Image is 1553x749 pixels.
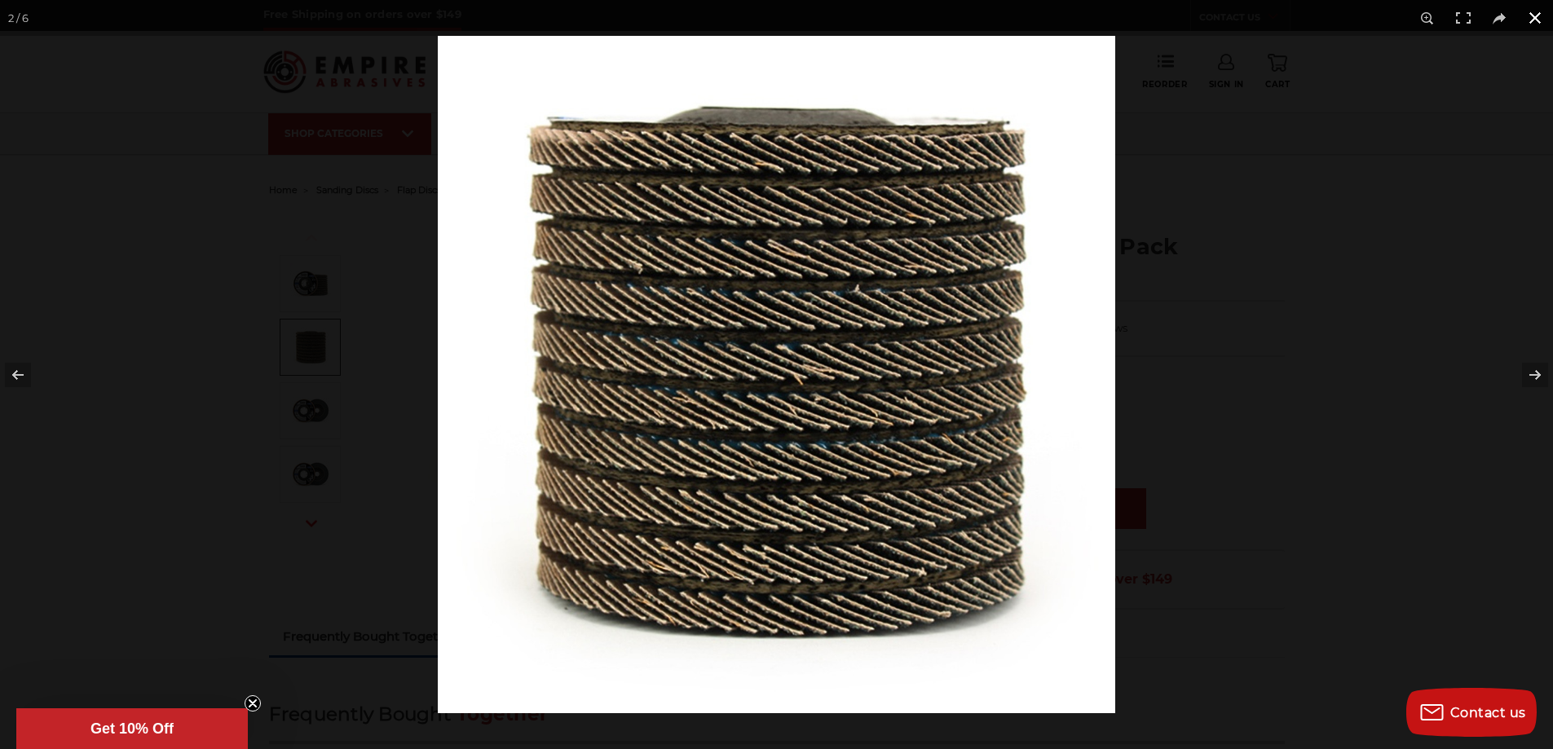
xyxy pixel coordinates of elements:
img: IMG_4317__82825.1570196677.jpg [438,36,1115,713]
button: Close teaser [245,695,261,712]
span: Get 10% Off [90,720,174,737]
div: Get 10% OffClose teaser [16,708,248,749]
span: Contact us [1450,705,1526,720]
button: Contact us [1406,688,1537,737]
button: Next (arrow right) [1496,334,1553,416]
